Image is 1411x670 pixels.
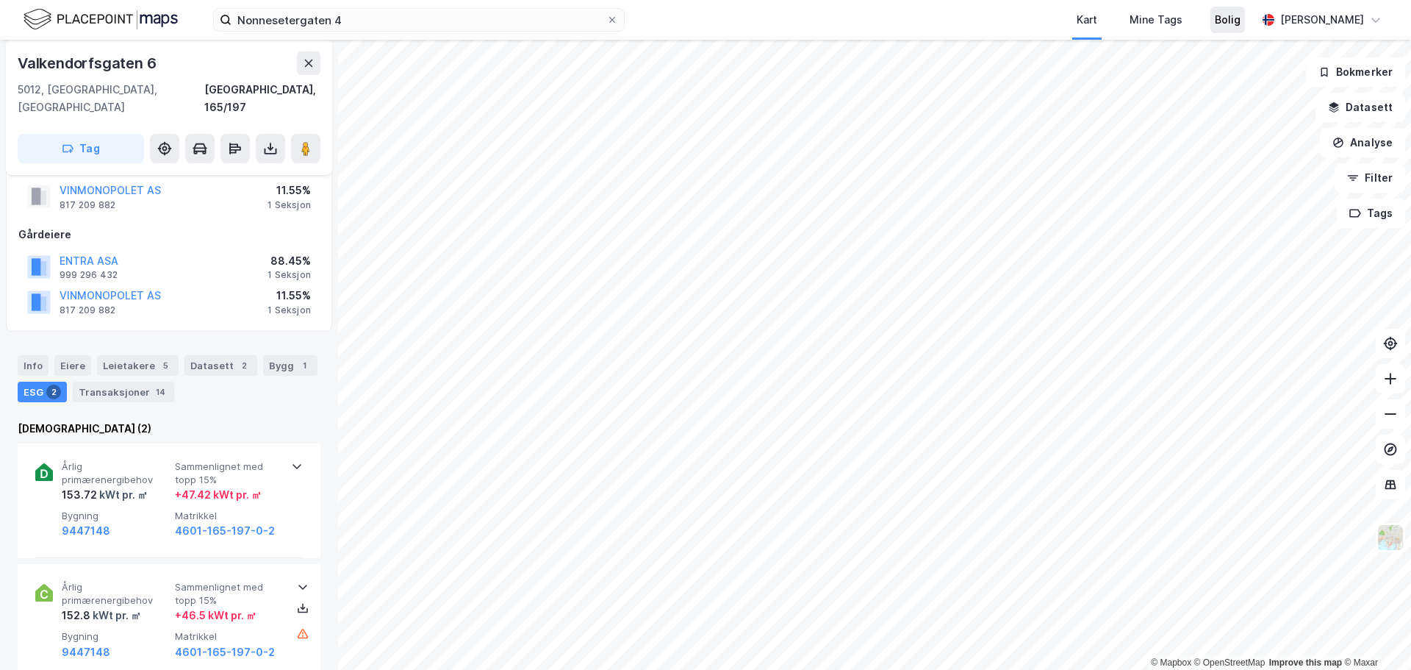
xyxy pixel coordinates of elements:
[1215,11,1241,29] div: Bolig
[62,607,141,624] div: 152.8
[60,199,115,211] div: 817 209 882
[24,7,178,32] img: logo.f888ab2527a4732fd821a326f86c7f29.svg
[184,355,257,376] div: Datasett
[175,581,282,607] span: Sammenlignet med topp 15%
[158,358,173,373] div: 5
[1077,11,1097,29] div: Kart
[18,355,49,376] div: Info
[268,199,311,211] div: 1 Seksjon
[263,355,317,376] div: Bygg
[1338,599,1411,670] iframe: Chat Widget
[1306,57,1405,87] button: Bokmerker
[153,385,168,399] div: 14
[175,460,282,486] span: Sammenlignet med topp 15%
[268,287,311,304] div: 11.55%
[1335,163,1405,193] button: Filter
[1338,599,1411,670] div: Kontrollprogram for chat
[18,382,67,402] div: ESG
[90,607,141,624] div: kWt pr. ㎡
[97,486,148,504] div: kWt pr. ㎡
[62,460,169,486] span: Årlig primærenergibehov
[62,630,169,643] span: Bygning
[97,355,179,376] div: Leietakere
[62,486,148,504] div: 153.72
[54,355,91,376] div: Eiere
[18,51,159,75] div: Valkendorfsgaten 6
[62,581,169,607] span: Årlig primærenergibehov
[46,385,61,399] div: 2
[60,304,115,316] div: 817 209 882
[297,358,312,373] div: 1
[1337,199,1405,228] button: Tags
[1269,657,1342,668] a: Improve this map
[268,182,311,199] div: 11.55%
[268,252,311,270] div: 88.45%
[175,644,275,661] button: 4601-165-197-0-2
[1315,93,1405,122] button: Datasett
[175,522,275,540] button: 4601-165-197-0-2
[1376,524,1404,552] img: Z
[1320,128,1405,157] button: Analyse
[62,644,110,661] button: 9447148
[18,134,144,163] button: Tag
[175,510,282,522] span: Matrikkel
[1280,11,1364,29] div: [PERSON_NAME]
[73,382,174,402] div: Transaksjoner
[231,9,606,31] input: Søk på adresse, matrikkel, gårdeiere, leietakere eller personer
[268,269,311,281] div: 1 Seksjon
[62,522,110,540] button: 9447148
[268,304,311,316] div: 1 Seksjon
[18,81,204,116] div: 5012, [GEOGRAPHIC_DATA], [GEOGRAPHIC_DATA]
[18,420,320,438] div: [DEMOGRAPHIC_DATA] (2)
[1194,657,1265,668] a: OpenStreetMap
[60,269,118,281] div: 999 296 432
[1130,11,1182,29] div: Mine Tags
[175,486,262,504] div: + 47.42 kWt pr. ㎡
[18,226,320,243] div: Gårdeiere
[1151,657,1191,668] a: Mapbox
[175,630,282,643] span: Matrikkel
[62,510,169,522] span: Bygning
[204,81,320,116] div: [GEOGRAPHIC_DATA], 165/197
[175,607,256,624] div: + 46.5 kWt pr. ㎡
[237,358,251,373] div: 2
